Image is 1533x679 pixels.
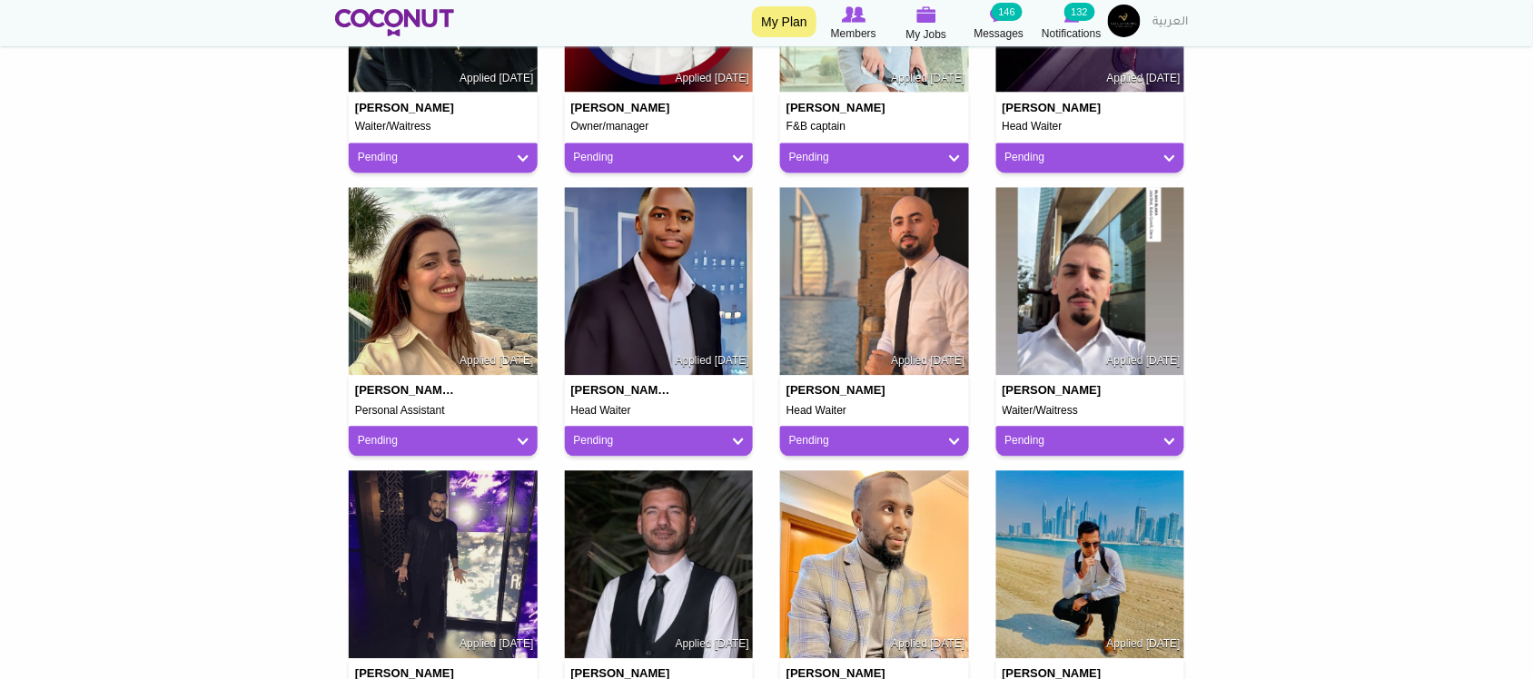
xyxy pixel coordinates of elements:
[358,151,529,166] a: Pending
[780,188,969,377] img: Baloul Abderrahim's picture
[786,122,963,133] h5: F&B captain
[1003,385,1108,398] h4: [PERSON_NAME]
[1064,3,1095,21] small: 132
[906,25,947,44] span: My Jobs
[990,6,1008,23] img: Messages
[780,471,969,660] img: Ismail Hassan's picture
[789,434,960,449] a: Pending
[571,102,677,114] h4: [PERSON_NAME]
[1144,5,1198,41] a: العربية
[996,188,1185,377] img: adnan aljovic's picture
[786,406,963,418] h5: Head Waiter
[349,471,538,660] img: Marouane Lasmar's picture
[1005,151,1176,166] a: Pending
[574,434,745,449] a: Pending
[752,6,816,37] a: My Plan
[1003,122,1179,133] h5: Head Waiter
[992,3,1023,21] small: 146
[842,6,865,23] img: Browse Members
[571,406,747,418] h5: Head Waiter
[831,25,876,43] span: Members
[789,151,960,166] a: Pending
[786,102,892,114] h4: [PERSON_NAME]
[335,9,454,36] img: Home
[1064,6,1080,23] img: Notifications
[1003,102,1108,114] h4: [PERSON_NAME]
[1042,25,1101,43] span: Notifications
[996,471,1185,660] img: Waqar Ahmed's picture
[358,434,529,449] a: Pending
[565,188,754,377] img: Alex Williams Muhoozi's picture
[974,25,1024,43] span: Messages
[571,122,747,133] h5: Owner/manager
[890,5,963,44] a: My Jobs My Jobs
[1035,5,1108,43] a: Notifications Notifications 132
[355,385,460,398] h4: [PERSON_NAME] [PERSON_NAME]
[355,102,460,114] h4: [PERSON_NAME]
[1005,434,1176,449] a: Pending
[355,122,531,133] h5: Waiter/Waitress
[565,471,754,660] img: Marko Raickovic's picture
[1003,406,1179,418] h5: Waiter/Waitress
[571,385,677,398] h4: [PERSON_NAME] Muhoozi
[355,406,531,418] h5: Personal Assistant
[817,5,890,43] a: Browse Members Members
[349,188,538,377] img: Simone Paula Silvério da Rosa's picture
[574,151,745,166] a: Pending
[963,5,1035,43] a: Messages Messages 146
[786,385,892,398] h4: [PERSON_NAME]
[916,6,936,23] img: My Jobs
